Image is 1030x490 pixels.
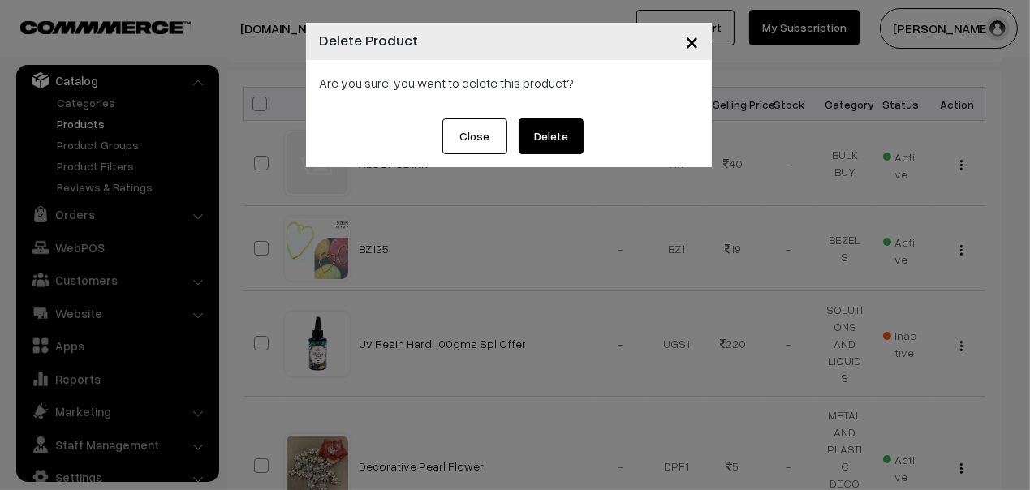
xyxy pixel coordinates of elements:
p: Are you sure, you want to delete this product? [319,73,699,92]
button: Delete [519,118,584,154]
span: × [685,26,699,56]
h4: Delete Product [319,29,418,51]
button: Close [442,118,507,154]
button: Close [672,16,712,67]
